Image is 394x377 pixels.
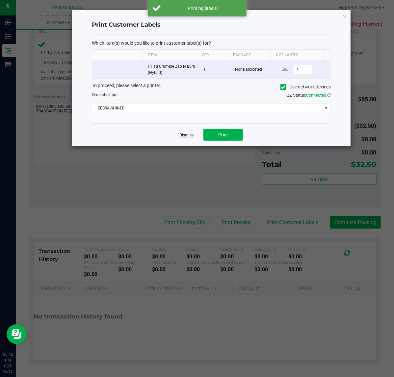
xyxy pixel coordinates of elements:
h4: Print Customer Labels [92,21,331,29]
td: 1 [199,61,231,79]
th: Package [228,50,271,61]
span: ZEBRA-SHINER [92,104,322,113]
div: To proceed, please select a printer. [87,82,336,92]
label: Use network devices [280,83,331,90]
iframe: Resource center [7,324,26,344]
div: Printing labels! [164,5,242,12]
span: label(s) [101,93,114,97]
a: Dismiss [179,132,194,138]
td: None allocated [231,61,275,79]
span: Send to: [92,93,118,97]
span: Connected [306,93,326,98]
span: QZ Status: [286,93,331,98]
span: Print [218,132,228,137]
th: # of labels [270,50,325,61]
button: Print [203,129,243,141]
td: FT 1g Crumble Zap N Burn (Hybrid) [144,61,199,79]
p: Which item(s) would you like to print customer label(s) for? [92,40,331,46]
th: Item [143,50,197,61]
th: Qty [197,50,228,61]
